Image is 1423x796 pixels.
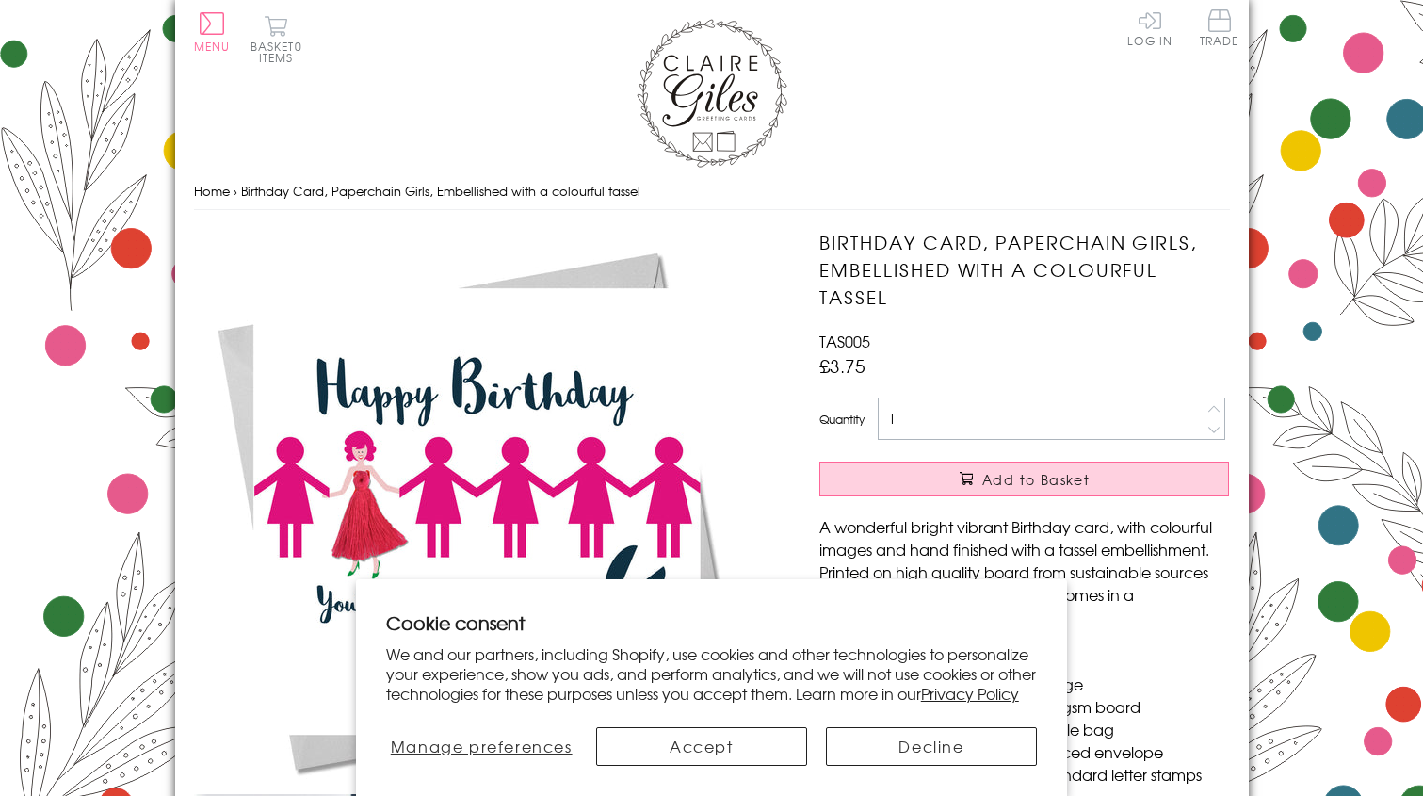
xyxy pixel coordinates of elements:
span: Manage preferences [391,735,573,757]
h2: Cookie consent [386,609,1038,636]
h1: Birthday Card, Paperchain Girls, Embellished with a colourful tassel [819,229,1229,310]
label: Quantity [819,411,865,428]
p: A wonderful bright vibrant Birthday card, with colourful images and hand finished with a tassel e... [819,515,1229,628]
button: Menu [194,12,231,52]
button: Add to Basket [819,462,1229,496]
button: Accept [596,727,807,766]
nav: breadcrumbs [194,172,1230,211]
img: Birthday Card, Paperchain Girls, Embellished with a colourful tassel [194,229,759,794]
p: We and our partners, including Shopify, use cookies and other technologies to personalize your ex... [386,644,1038,703]
span: 0 items [259,38,302,66]
img: Claire Giles Greetings Cards [637,19,787,168]
a: Home [194,182,230,200]
span: › [234,182,237,200]
button: Manage preferences [386,727,577,766]
button: Basket0 items [251,15,302,63]
a: Log In [1127,9,1172,46]
a: Privacy Policy [921,682,1019,705]
a: Trade [1200,9,1239,50]
button: Decline [826,727,1037,766]
span: Add to Basket [982,470,1090,489]
span: £3.75 [819,352,865,379]
span: Birthday Card, Paperchain Girls, Embellished with a colourful tassel [241,182,640,200]
span: Menu [194,38,231,55]
span: TAS005 [819,330,870,352]
span: Trade [1200,9,1239,46]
